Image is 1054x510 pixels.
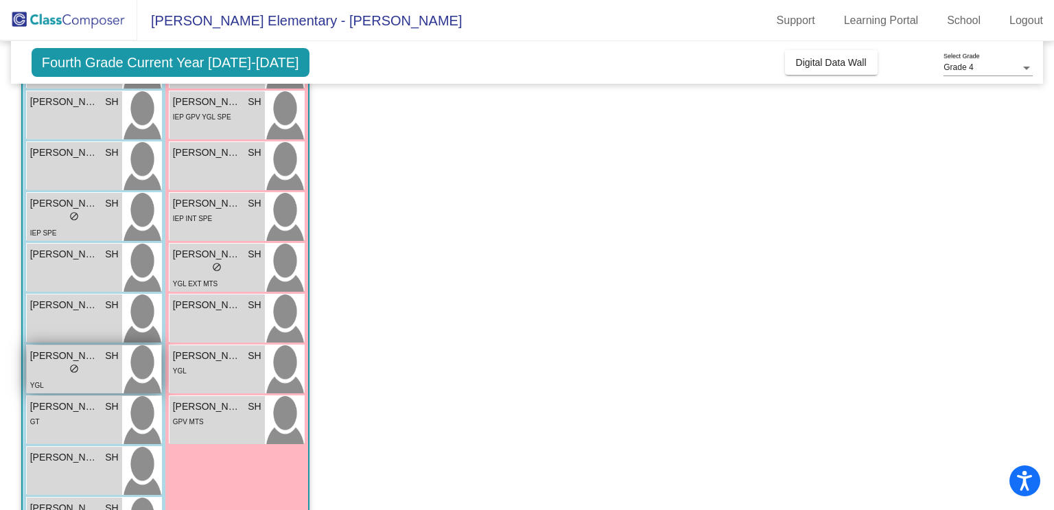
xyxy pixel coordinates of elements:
[30,418,40,426] span: GT
[796,57,867,68] span: Digital Data Wall
[998,10,1054,32] a: Logout
[30,382,44,389] span: YGL
[248,196,261,211] span: SH
[173,146,242,160] span: [PERSON_NAME]
[69,211,79,221] span: do_not_disturb_alt
[173,418,204,426] span: GPV MTS
[69,364,79,373] span: do_not_disturb_alt
[30,146,99,160] span: [PERSON_NAME]
[30,298,99,312] span: [PERSON_NAME]
[32,48,309,77] span: Fourth Grade Current Year [DATE]-[DATE]
[173,399,242,414] span: [PERSON_NAME]
[248,349,261,363] span: SH
[173,367,187,375] span: YGL
[105,349,118,363] span: SH
[173,280,218,288] span: YGL EXT MTS
[30,247,99,262] span: [PERSON_NAME]
[944,62,973,72] span: Grade 4
[785,50,878,75] button: Digital Data Wall
[137,10,462,32] span: [PERSON_NAME] Elementary - [PERSON_NAME]
[105,95,118,109] span: SH
[30,399,99,414] span: [PERSON_NAME]
[173,215,212,222] span: IEP INT SPE
[766,10,826,32] a: Support
[248,95,261,109] span: SH
[248,298,261,312] span: SH
[173,247,242,262] span: [PERSON_NAME]
[173,196,242,211] span: [PERSON_NAME]
[105,399,118,414] span: SH
[30,229,57,237] span: IEP SPE
[248,399,261,414] span: SH
[833,10,930,32] a: Learning Portal
[173,349,242,363] span: [PERSON_NAME]
[105,196,118,211] span: SH
[105,146,118,160] span: SH
[30,196,99,211] span: [PERSON_NAME]
[105,450,118,465] span: SH
[173,113,231,121] span: IEP GPV YGL SPE
[248,247,261,262] span: SH
[936,10,992,32] a: School
[30,349,99,363] span: [PERSON_NAME]
[30,450,99,465] span: [PERSON_NAME]
[105,247,118,262] span: SH
[212,262,222,272] span: do_not_disturb_alt
[173,95,242,109] span: [PERSON_NAME]
[173,298,242,312] span: [PERSON_NAME]
[105,298,118,312] span: SH
[248,146,261,160] span: SH
[30,95,99,109] span: [PERSON_NAME]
